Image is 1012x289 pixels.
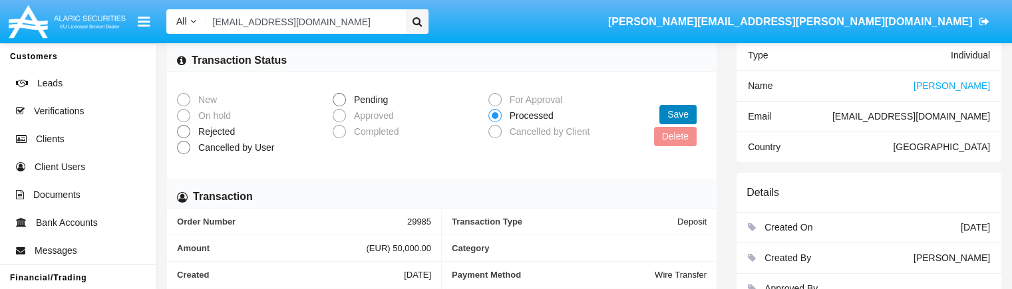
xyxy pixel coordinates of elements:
span: [DATE] [404,270,431,280]
h6: Details [747,186,779,199]
button: Delete [654,127,697,146]
span: Client Users [35,160,85,174]
span: Order Number [177,217,407,227]
span: Documents [33,188,81,202]
span: [PERSON_NAME] [914,80,990,91]
button: Save [659,105,697,124]
span: Payment Method [452,270,655,280]
span: All [176,16,187,27]
span: [EMAIL_ADDRESS][DOMAIN_NAME] [832,111,990,122]
input: Search [206,9,401,34]
span: Created By [764,252,811,263]
span: Leads [37,76,63,90]
span: Verifications [34,104,84,118]
span: Amount [177,243,366,253]
span: Clients [36,132,65,146]
a: [PERSON_NAME][EMAIL_ADDRESS][PERSON_NAME][DOMAIN_NAME] [601,3,995,41]
span: Country [748,142,780,152]
span: [PERSON_NAME] [914,252,990,263]
span: [GEOGRAPHIC_DATA] [893,142,990,152]
img: Logo image [7,2,128,41]
span: Type [748,50,768,60]
span: Rejected [190,125,238,139]
span: Approved [346,109,397,123]
span: 29985 [407,217,431,227]
h6: Transaction Status [192,53,287,68]
span: Bank Accounts [36,216,98,230]
span: Individual [951,50,990,60]
span: Messages [35,244,77,258]
span: Cancelled by Client [502,125,593,139]
a: All [166,15,206,29]
span: New [190,93,220,107]
span: On hold [190,109,234,123]
span: [DATE] [961,222,990,233]
span: Name [748,80,772,91]
span: Created [177,270,404,280]
span: Cancelled by User [190,141,277,155]
span: Created On [764,222,812,233]
span: Transaction Type [452,217,677,227]
span: [PERSON_NAME][EMAIL_ADDRESS][PERSON_NAME][DOMAIN_NAME] [608,16,973,27]
span: Deposit [677,217,707,227]
span: For Approval [502,93,566,107]
h6: Transaction [193,189,253,204]
span: Category [452,243,707,253]
span: (EUR) 50,000.00 [366,243,431,253]
span: Email [748,111,771,122]
span: Completed [346,125,403,139]
span: Wire Transfer [655,270,707,280]
span: Processed [502,109,557,123]
span: Pending [346,93,391,107]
